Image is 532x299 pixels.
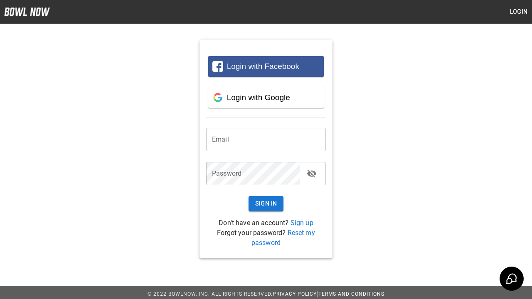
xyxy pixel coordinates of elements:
[303,165,320,182] button: toggle password visibility
[208,87,324,108] button: Login with Google
[249,196,284,211] button: Sign In
[208,56,324,77] button: Login with Facebook
[505,4,532,20] button: Login
[227,93,290,102] span: Login with Google
[318,291,384,297] a: Terms and Conditions
[206,228,326,248] p: Forgot your password?
[148,291,273,297] span: © 2022 BowlNow, Inc. All Rights Reserved.
[273,291,317,297] a: Privacy Policy
[4,7,50,16] img: logo
[251,229,315,247] a: Reset my password
[206,218,326,228] p: Don't have an account?
[291,219,313,227] a: Sign up
[227,62,299,71] span: Login with Facebook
